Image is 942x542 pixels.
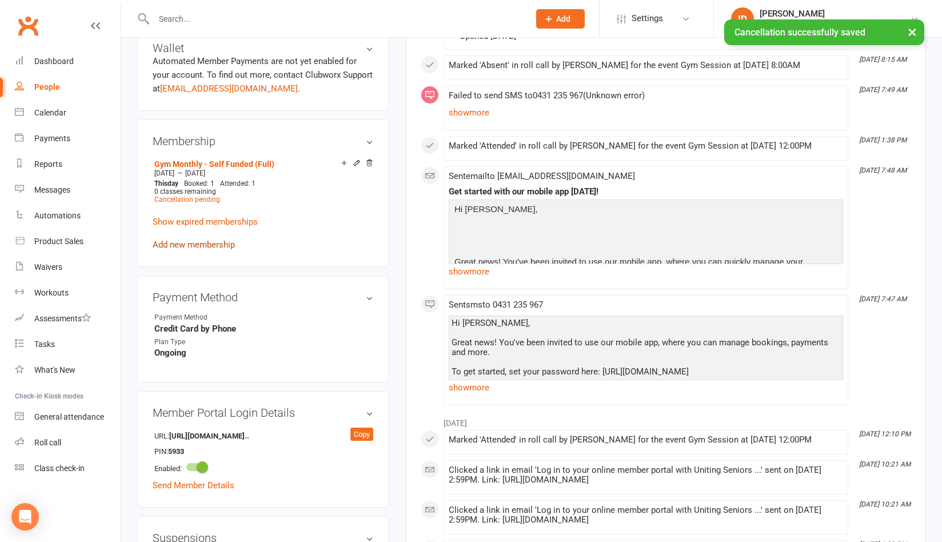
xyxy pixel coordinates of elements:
div: Clicked a link in email 'Log in to your online member portal with Uniting Seniors ...' sent on [D... [449,505,843,525]
i: [DATE] 7:47 AM [859,295,907,303]
a: show more [449,380,843,396]
a: Reports [15,152,121,177]
div: [PERSON_NAME] [760,9,910,19]
div: Copy [350,428,373,441]
a: show more [449,264,843,280]
div: Calendar [34,108,66,117]
span: [DATE] [185,169,205,177]
span: Failed to send SMS to 0431 235 967 ( Unknown error ) [449,90,843,121]
h3: Member Portal Login Details [153,406,373,419]
no-payment-system: Automated Member Payments are not yet enabled for your account. To find out more, contact Clubwor... [153,56,373,94]
span: Attended: 1 [220,180,256,188]
button: × [902,19,923,44]
div: Uniting Seniors Gym [GEOGRAPHIC_DATA] [760,19,910,29]
div: Payments [34,134,70,143]
div: Marked 'Attended' in roll call by [PERSON_NAME] for the event Gym Session at [DATE] 12:00PM [449,141,843,151]
a: [EMAIL_ADDRESS][DOMAIN_NAME] [160,83,298,94]
li: [DATE] [421,411,911,429]
a: General attendance kiosk mode [15,404,121,430]
a: Payments [15,126,121,152]
span: Settings [632,6,663,31]
a: Assessments [15,306,121,332]
a: Cancellation pending [154,196,220,204]
div: Assessments [34,314,91,323]
a: Tasks [15,332,121,357]
span: Sent sms to 0431 235 967 [449,300,543,310]
a: Roll call [15,430,121,456]
strong: Credit Card by Phone [154,324,373,334]
a: Calendar [15,100,121,126]
div: Clicked a link in email 'Log in to your online member portal with Uniting Seniors ...' sent on [D... [449,465,843,485]
div: Waivers [34,262,62,272]
div: Class check-in [34,464,85,473]
a: Waivers [15,254,121,280]
div: Hi [PERSON_NAME], Great news! You've been invited to use our mobile app, where you can manage boo... [452,318,840,435]
h3: Membership [153,135,373,148]
div: day [151,180,181,188]
span: This [154,180,167,188]
i: [DATE] 10:21 AM [859,460,911,468]
button: Add [536,9,585,29]
div: Dashboard [34,57,74,66]
div: Marked 'Attended' in roll call by [PERSON_NAME] for the event Gym Session at [DATE] 12:00PM [449,435,843,445]
div: Marked 'Absent' in roll call by [PERSON_NAME] for the event Gym Session at [DATE] 8:00AM [449,61,843,70]
li: Enabled: [153,459,373,476]
span: Sent email to [EMAIL_ADDRESS][DOMAIN_NAME] [449,171,635,181]
a: Send Member Details [153,480,234,491]
i: [DATE] 1:38 PM [859,136,907,144]
div: Automations [34,211,81,220]
a: Product Sales [15,229,121,254]
span: Add [556,14,570,23]
i: [DATE] 12:10 PM [859,430,911,438]
h3: Payment Method [153,291,373,304]
a: Automations [15,203,121,229]
div: Product Sales [34,237,83,246]
div: Payment Method [154,312,249,323]
strong: Ongoing [154,348,373,358]
a: Add new membership [153,240,235,250]
li: PIN: [153,443,373,459]
div: ID [731,7,754,30]
a: People [15,74,121,100]
li: URL: [153,428,373,444]
i: [DATE] 7:48 AM [859,166,907,174]
span: [DATE] [154,169,174,177]
div: Cancellation successfully saved [724,19,924,45]
a: What's New [15,357,121,383]
a: Clubworx [14,11,42,40]
span: 0 classes remaining [154,188,216,196]
a: Show expired memberships [153,217,258,227]
span: Booked: 1 [184,180,214,188]
div: Open Intercom Messenger [11,503,39,531]
i: [DATE] 10:21 AM [859,500,911,508]
i: [DATE] 7:49 AM [859,86,907,94]
div: What's New [34,365,75,374]
div: General attendance [34,412,104,421]
div: Tasks [34,340,55,349]
a: Messages [15,177,121,203]
div: Roll call [34,438,61,447]
div: Reports [34,160,62,169]
i: [DATE] 8:15 AM [859,55,907,63]
a: Dashboard [15,49,121,74]
strong: [URL][DOMAIN_NAME].. [169,431,249,443]
div: Get started with our mobile app [DATE]! [449,187,843,197]
div: Messages [34,185,70,194]
input: Search... [150,11,521,27]
p: Great news! You've been invited to use our mobile app, where you can quickly manage your bookings... [452,255,840,285]
div: Plan Type [154,337,249,348]
a: Class kiosk mode [15,456,121,481]
a: show more [449,105,843,121]
a: Workouts [15,280,121,306]
div: Workouts [34,288,69,297]
p: Hi [PERSON_NAME], [452,202,840,219]
div: People [34,82,60,91]
a: Gym Monthly - Self Funded (Full) [154,160,274,169]
div: — [151,169,373,178]
strong: 5933 [168,446,234,458]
